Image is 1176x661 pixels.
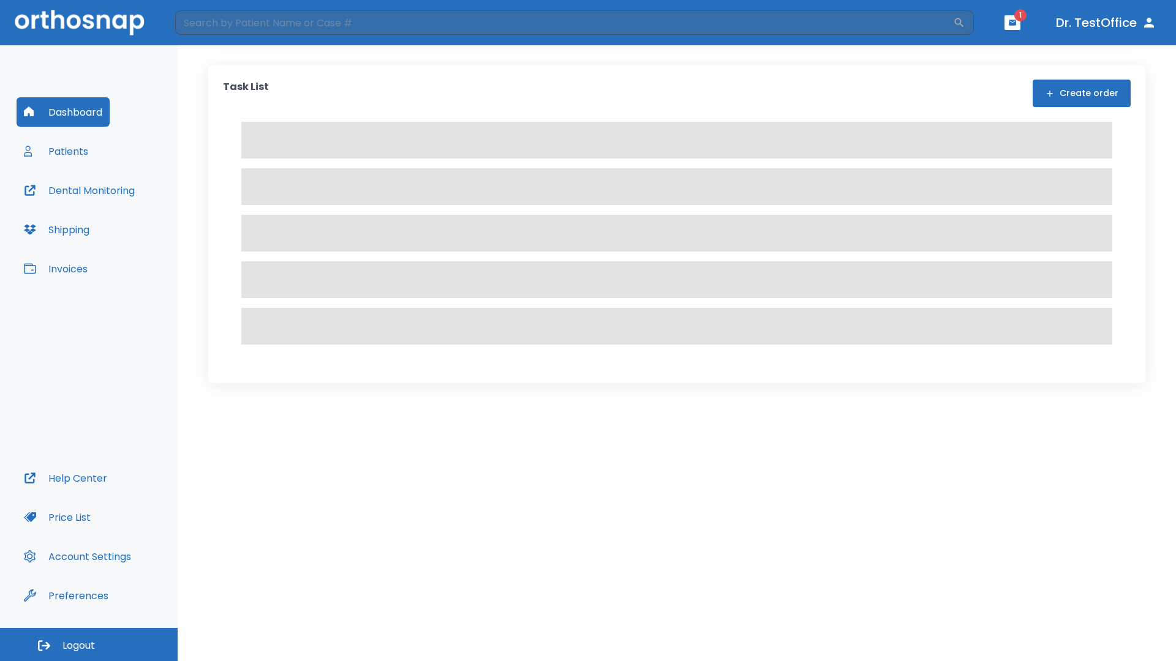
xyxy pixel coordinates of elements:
button: Account Settings [17,542,138,571]
button: Dashboard [17,97,110,127]
img: Orthosnap [15,10,145,35]
span: 1 [1014,9,1027,21]
input: Search by Patient Name or Case # [175,10,953,35]
span: Logout [62,639,95,652]
button: Patients [17,136,96,166]
p: Task List [223,80,269,107]
button: Dr. TestOffice [1051,12,1161,34]
button: Invoices [17,254,95,283]
button: Help Center [17,463,115,493]
button: Preferences [17,581,116,610]
button: Shipping [17,215,97,244]
button: Create order [1033,80,1131,107]
button: Dental Monitoring [17,176,142,205]
button: Price List [17,502,98,532]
